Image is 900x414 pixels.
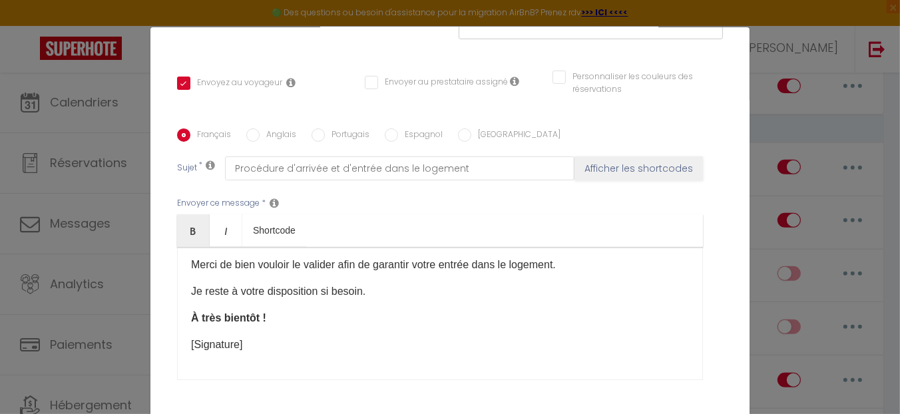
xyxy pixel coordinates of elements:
a: Shortcode [242,214,306,246]
label: Anglais [260,128,296,143]
label: Sujet [177,162,197,176]
button: Afficher les shortcodes [574,156,703,180]
a: Italic [210,214,242,246]
p: Merci de bien vouloir le valider afin de garantir votre entrée dans le logement. [191,257,689,273]
p: [Signature] [191,337,689,353]
a: Bold [177,214,210,246]
i: Message [270,198,279,208]
strong: À très bientôt ! [191,312,266,323]
label: Portugais [325,128,369,143]
label: [GEOGRAPHIC_DATA] [471,128,561,143]
label: Envoyer ce message [177,197,260,210]
label: Français [190,128,231,143]
i: Envoyer au voyageur [286,77,296,88]
p: Je reste à votre disposition si besoin. [191,284,689,300]
label: Espagnol [398,128,443,143]
i: Subject [206,160,215,170]
i: Envoyer au prestataire si il est assigné [510,76,519,87]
